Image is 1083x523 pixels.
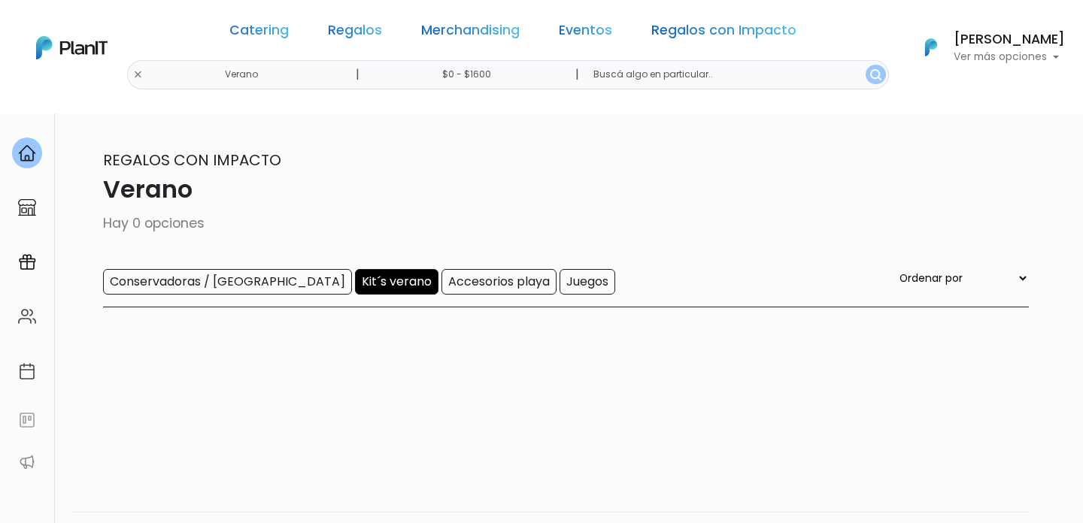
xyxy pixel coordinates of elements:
[18,453,36,471] img: partners-52edf745621dab592f3b2c58e3bca9d71375a7ef29c3b500c9f145b62cc070d4.svg
[441,269,557,295] input: Accesorios playa
[229,24,289,42] a: Catering
[54,149,1029,171] p: Regalos con Impacto
[906,28,1065,67] button: PlanIt Logo [PERSON_NAME] Ver más opciones
[18,198,36,216] img: marketplace-4ceaa7011d94191e9ded77b95e3339b90024bf715f7c57f8cf31f2d8c509eaba.svg
[54,171,1029,207] p: Verano
[421,24,520,42] a: Merchandising
[18,144,36,162] img: home-e721727adea9d79c4d83392d1f703f7f8bce08238fde08b1acbfd93340b81755.svg
[133,70,143,80] img: close-6986928ebcb1d6c9903e3b54e860dbc4d054630f23adef3a32610726dff6a82b.svg
[18,307,36,325] img: people-662611757002400ad9ed0e3c099ab2801c6687ba6c219adb57efc949bc21e19d.svg
[870,69,881,80] img: search_button-432b6d5273f82d61273b3651a40e1bd1b912527efae98b1b7a1b2c0702e16a8d.svg
[18,411,36,429] img: feedback-78b5a0c8f98aac82b08bfc38622c3050aee476f2c9584af64705fc4e61158814.svg
[18,253,36,271] img: campaigns-02234683943229c281be62815700db0a1741e53638e28bf9629b52c665b00959.svg
[651,24,796,42] a: Regalos con Impacto
[915,31,948,64] img: PlanIt Logo
[559,24,612,42] a: Eventos
[954,33,1065,47] h6: [PERSON_NAME]
[954,52,1065,62] p: Ver más opciones
[36,36,108,59] img: PlanIt Logo
[356,65,359,83] p: |
[54,213,1029,233] p: Hay 0 opciones
[575,65,579,83] p: |
[328,24,382,42] a: Regalos
[560,269,615,295] input: Juegos
[355,269,438,295] input: Kit´s verano
[18,362,36,380] img: calendar-87d922413cdce8b2cf7b7f5f62616a5cf9e4887200fb71536465627b3292af00.svg
[581,60,889,89] input: Buscá algo en particular..
[103,269,352,295] input: Conservadoras / [GEOGRAPHIC_DATA]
